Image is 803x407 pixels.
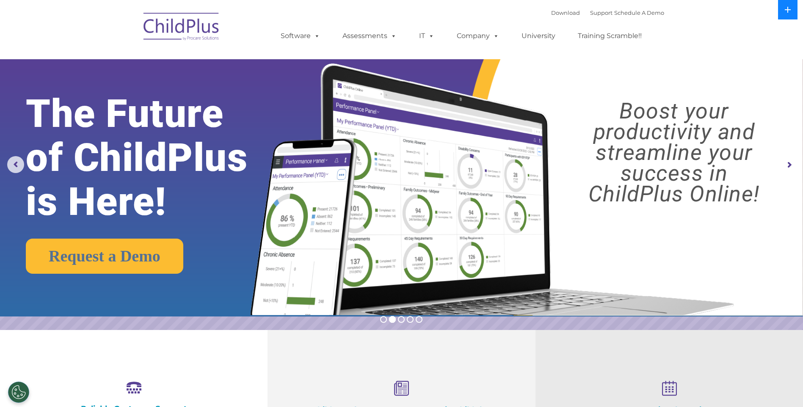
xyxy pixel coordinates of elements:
[555,101,793,204] rs-layer: Boost your productivity and streamline your success in ChildPlus Online!
[272,27,328,44] a: Software
[448,27,508,44] a: Company
[513,27,564,44] a: University
[614,9,664,16] a: Schedule A Demo
[26,92,282,224] rs-layer: The Future of ChildPlus is Here!
[569,27,650,44] a: Training Scramble!!
[26,239,183,274] a: Request a Demo
[411,27,443,44] a: IT
[118,56,143,62] span: Last name
[590,9,613,16] a: Support
[551,9,664,16] font: |
[551,9,580,16] a: Download
[8,382,29,403] button: Cookies Settings
[118,91,154,97] span: Phone number
[334,27,405,44] a: Assessments
[139,7,224,49] img: ChildPlus by Procare Solutions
